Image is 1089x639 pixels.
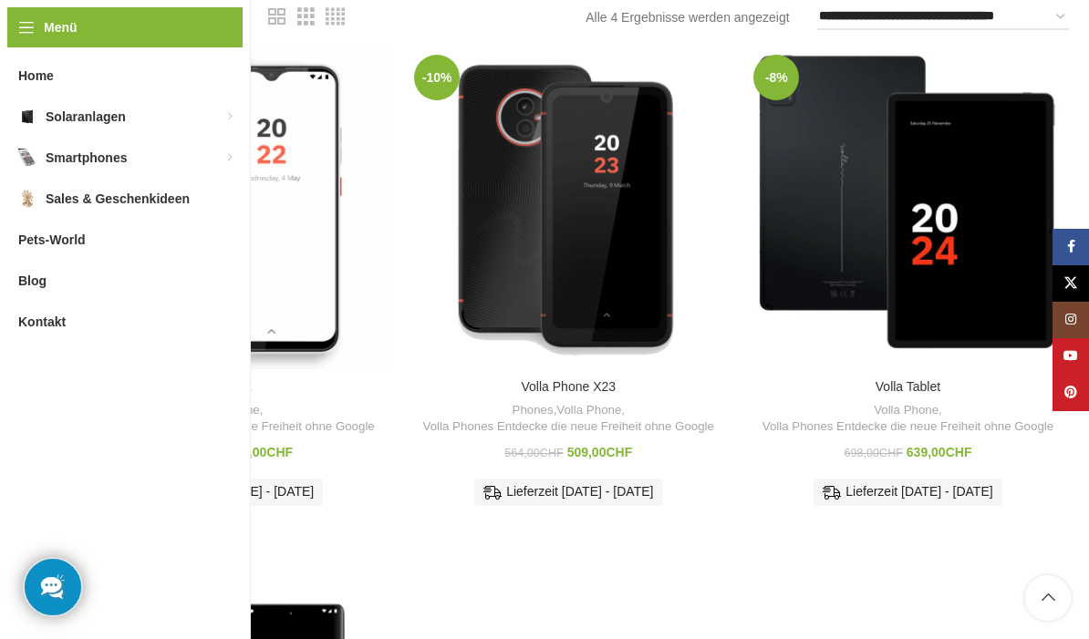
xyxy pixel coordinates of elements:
[876,379,940,394] a: Volla Tablet
[753,55,799,100] span: -8%
[1053,229,1089,265] a: Facebook Social Link
[297,5,315,28] a: Rasteransicht 3
[326,5,345,28] a: Rasteransicht 4
[879,447,903,459] span: CHF
[1025,575,1071,621] a: Scroll to top button
[46,141,127,174] span: Smartphones
[18,264,47,297] span: Blog
[522,379,617,394] a: Volla Phone X23
[18,108,36,126] img: Solaranlagen
[18,223,86,256] span: Pets-World
[1053,302,1089,338] a: Instagram Social Link
[18,59,54,92] span: Home
[268,5,285,28] a: Rasteransicht 2
[756,402,1059,436] div: ,
[504,447,563,459] bdi: 564,00
[907,445,972,459] bdi: 639,00
[18,190,36,208] img: Sales & Geschenkideen
[408,48,729,369] a: Volla Phone X23
[540,447,564,459] span: CHF
[46,182,190,215] span: Sales & Geschenkideen
[44,17,78,37] span: Menü
[18,305,66,338] span: Kontakt
[414,55,460,100] span: -10%
[1053,265,1089,302] a: X Social Link
[1053,338,1089,375] a: YouTube Social Link
[556,402,621,419] a: Volla Phone
[18,149,36,167] img: Smartphones
[814,479,1001,506] div: Lieferzeit [DATE] - [DATE]
[423,418,714,436] a: Volla Phones Entdecke die neue Freiheit ohne Google
[417,402,720,436] div: , ,
[227,445,293,459] bdi: 389,00
[266,445,293,459] span: CHF
[845,447,903,459] bdi: 698,00
[747,48,1068,369] a: Volla Tablet
[606,445,632,459] span: CHF
[513,402,554,419] a: Phones
[1053,375,1089,411] a: Pinterest Social Link
[946,445,972,459] span: CHF
[762,418,1053,436] a: Volla Phones Entdecke die neue Freiheit ohne Google
[874,402,939,419] a: Volla Phone
[817,4,1069,30] select: Shop-Reihenfolge
[46,100,126,133] span: Solaranlagen
[567,445,633,459] bdi: 509,00
[586,7,789,27] p: Alle 4 Ergebnisse werden angezeigt
[474,479,662,506] div: Lieferzeit [DATE] - [DATE]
